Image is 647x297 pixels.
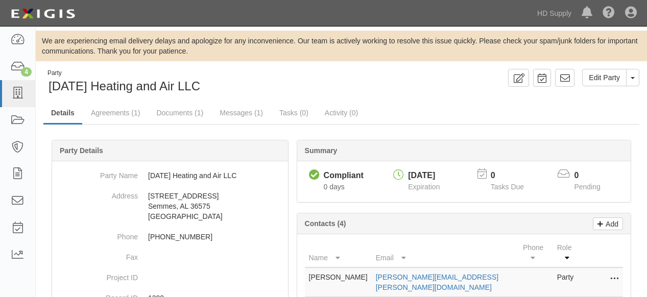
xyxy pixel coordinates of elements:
div: Compliant [324,170,364,182]
a: Add [593,217,623,230]
b: Contacts (4) [305,219,346,228]
th: Name [305,238,372,267]
div: [DATE] [408,170,440,182]
dt: Project ID [56,267,138,283]
img: logo-5460c22ac91f19d4615b14bd174203de0afe785f0fc80cf4dbbc73dc1793850b.png [8,5,78,23]
a: [PERSON_NAME][EMAIL_ADDRESS][PERSON_NAME][DOMAIN_NAME] [376,273,498,291]
b: Party Details [60,146,103,155]
i: Compliant [309,170,320,181]
a: Documents (1) [149,103,211,123]
dd: [STREET_ADDRESS] Semmes, AL 36575 [GEOGRAPHIC_DATA] [56,186,284,227]
a: Tasks (0) [272,103,316,123]
th: Email [372,238,519,267]
a: Agreements (1) [83,103,148,123]
dd: [DATE] Heating and Air LLC [56,165,284,186]
a: Messages (1) [212,103,271,123]
div: Today Heating and Air LLC [43,69,334,95]
b: Summary [305,146,338,155]
p: Add [603,218,618,230]
div: We are experiencing email delivery delays and apologize for any inconvenience. Our team is active... [36,36,647,56]
th: Phone [519,238,553,267]
span: Expiration [408,183,440,191]
dt: Phone [56,227,138,242]
td: Party [553,267,582,297]
a: Edit Party [582,69,627,86]
div: 4 [21,67,32,77]
span: Since 08/13/2025 [324,183,345,191]
a: Activity (0) [317,103,366,123]
p: 0 [491,170,537,182]
span: Pending [574,183,600,191]
i: Help Center - Complianz [603,7,615,19]
a: Details [43,103,82,125]
p: 0 [574,170,613,182]
div: Party [47,69,200,78]
span: Tasks Due [491,183,524,191]
dt: Fax [56,247,138,262]
a: HD Supply [532,3,577,23]
td: [PERSON_NAME] [305,267,372,297]
span: [DATE] Heating and Air LLC [49,79,200,93]
th: Role [553,238,582,267]
dt: Party Name [56,165,138,181]
dd: [PHONE_NUMBER] [56,227,284,247]
dt: Address [56,186,138,201]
